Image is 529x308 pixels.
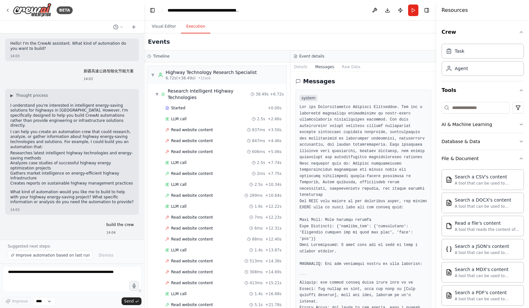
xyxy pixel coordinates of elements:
[254,226,263,231] span: 6ms
[171,226,213,231] span: Read website content
[250,193,263,198] span: 289ms
[442,116,524,133] button: AI & Machine Learning
[303,77,335,86] h2: Messages
[12,299,28,304] span: Improve
[257,160,265,165] span: 2.5s
[338,62,364,71] button: Raw Data
[171,138,213,143] span: Read website content
[106,222,134,228] p: build the crew
[455,289,520,296] div: Search a PDF's content
[265,248,282,253] span: + 13.87s
[446,223,452,229] img: FileReadTool
[129,281,139,291] button: Click to speak your automation idea
[155,92,159,97] span: ▼
[168,88,250,101] div: Research Intelligent Highway Technologies
[256,92,269,97] span: 38.49s
[442,138,480,145] div: Database & Data
[10,190,134,205] p: What kind of automation would you like me to build to help with your highway energy-saving projec...
[166,76,196,81] span: 6.72s (+38.49s)
[166,69,257,76] div: Highway Technology Research Specialist
[13,3,51,17] img: Logo
[265,269,282,275] span: + 14.69s
[265,302,282,307] span: + 21.78s
[270,92,284,97] span: + 6.72s
[10,93,48,98] button: ▶Thought process
[10,93,13,98] span: ▶
[422,6,431,15] button: Hide right sidebar
[10,207,134,212] div: 14:03
[254,248,262,253] span: 1.4s
[171,291,187,296] span: LLM call
[257,171,265,176] span: 2ms
[171,248,187,253] span: LLM call
[171,269,213,275] span: Read website content
[250,258,263,264] span: 513ms
[254,291,262,296] span: 1.4s
[148,37,170,46] h2: Events
[95,251,116,260] button: Dismiss
[254,204,262,209] span: 1.6s
[446,269,452,276] img: MDXSearchTool
[124,299,134,304] span: Send
[252,138,265,143] span: 847ms
[442,81,524,99] button: Tools
[250,269,263,275] span: 308ms
[10,41,134,51] p: Hello! I'm the CrewAI assistant. What kind of automation do you want to build?
[446,246,452,252] img: JSONSearchTool
[171,237,213,242] span: Read website content
[151,72,155,77] span: ▼
[268,160,281,165] span: + 7.74s
[171,171,213,176] span: Read website content
[10,130,134,149] p: I can help you create an automation crew that could research, analyze, or gather information abou...
[8,244,136,249] p: Suggested next steps:
[84,77,134,81] div: 14:03
[455,197,520,203] div: Search a DOCX's content
[299,54,324,59] h3: Event details
[171,182,187,187] span: LLM call
[455,273,520,278] div: A tool that can be used to semantic search a query from a MDX's content.
[84,69,134,74] p: 新疆高速公路智能化节能方案
[252,149,265,154] span: 606ms
[455,204,520,209] div: A tool that can be used to semantic search a query from a DOCX's content.
[98,253,113,258] span: Dismiss
[455,174,520,180] div: Search a CSV's content
[265,204,282,209] span: + 12.22s
[181,20,210,33] button: Execution
[265,182,282,187] span: + 10.34s
[265,215,282,220] span: + 12.23s
[10,103,134,128] p: I understand you're interested in intelligent energy-saving solutions for highways in [GEOGRAPHIC...
[168,7,240,14] nav: breadcrumb
[446,177,452,183] img: CSVSearchTool
[455,181,520,186] div: A tool that can be used to semantic search a query from a CSV's content.
[171,105,185,111] span: Started
[171,258,213,264] span: Read website content
[198,76,211,81] span: • 1 task
[265,280,282,285] span: + 15.21s
[171,215,213,220] span: Read website content
[257,116,265,122] span: 2.5s
[268,149,281,154] span: + 5.06s
[455,266,520,273] div: Search a MDX's content
[455,243,520,249] div: Search a JSON's content
[290,62,312,71] button: Details
[442,23,524,41] button: Crew
[300,95,317,101] span: system
[111,23,126,31] button: Switch to previous chat
[265,226,282,231] span: + 12.31s
[122,297,141,305] button: Send
[455,48,464,54] div: Task
[171,280,213,285] span: Read website content
[442,121,492,128] div: AI & Machine Learning
[268,105,281,111] span: + 0.00s
[171,204,187,209] span: LLM call
[171,149,213,154] span: Read website content
[10,181,134,186] li: Creates reports on sustainable highway management practices
[446,200,452,206] img: DOCXSearchTool
[171,127,213,132] span: Read website content
[265,193,282,198] span: + 10.64s
[16,253,90,258] span: Improve automation based on last run
[252,237,263,242] span: 88ms
[252,127,265,132] span: 837ms
[268,116,281,122] span: + 2.66s
[268,127,281,132] span: + 3.50s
